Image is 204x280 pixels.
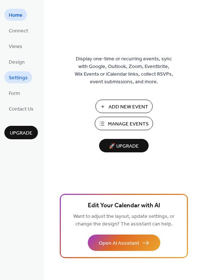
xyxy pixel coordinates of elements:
a: Connect [4,24,32,36]
a: Views [4,40,27,52]
span: Add New Event [109,103,148,111]
a: Contact Us [4,103,38,115]
span: Form [9,90,20,97]
a: Settings [4,71,32,83]
a: Home [4,9,27,21]
button: 🚀 Upgrade [99,139,149,152]
span: Home [9,12,23,19]
button: Upgrade [4,126,38,139]
span: Design [9,59,25,66]
a: Form [4,87,24,99]
button: Add New Event [95,100,153,113]
button: Open AI Assistant [88,235,160,251]
span: Settings [9,74,28,82]
span: Display one-time or recurring events, sync with Google, Outlook, Zoom, Eventbrite, Wix Events or ... [75,55,173,86]
a: Design [4,56,29,68]
span: Open AI Assistant [99,240,139,247]
span: 🚀 Upgrade [103,141,144,151]
span: Edit Your Calendar with AI [88,201,160,211]
span: Upgrade [10,129,32,137]
span: Connect [9,27,28,35]
span: Views [9,43,22,51]
span: Manage Events [108,120,149,128]
span: Contact Us [9,105,34,113]
button: Manage Events [95,117,153,130]
span: Want to adjust the layout, update settings, or change the design? The assistant can help. [73,212,174,229]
